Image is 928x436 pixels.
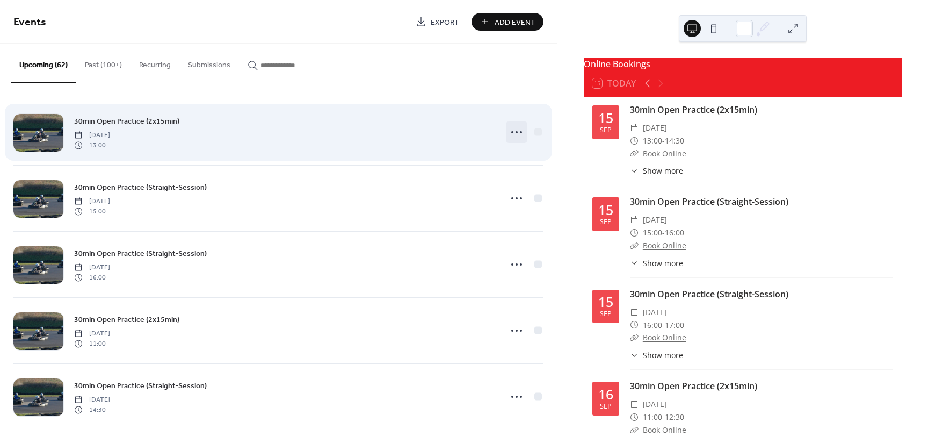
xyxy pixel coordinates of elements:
button: Submissions [179,44,239,82]
a: Book Online [643,332,686,342]
span: 16:00 [74,273,110,282]
div: ​ [630,213,639,226]
div: ​ [630,398,639,411]
a: 30min Open Practice (2x15min) [630,104,757,116]
div: ​ [630,239,639,252]
span: 11:00 [74,339,110,348]
button: ​Show more [630,165,683,176]
a: 30min Open Practice (Straight-Session) [74,247,207,260]
span: [DATE] [74,329,110,339]
span: Events [13,12,46,33]
div: Sep [600,311,612,318]
a: 30min Open Practice (Straight-Session) [630,196,788,208]
div: ​ [630,134,639,147]
div: ​ [630,319,639,332]
div: ​ [630,258,639,269]
span: Show more [643,165,683,176]
a: 30min Open Practice (2x15min) [630,380,757,392]
span: 30min Open Practice (Straight-Session) [74,381,207,392]
span: [DATE] [74,263,110,273]
div: Sep [600,403,612,410]
span: 16:00 [665,226,684,239]
span: [DATE] [74,395,110,405]
div: ​ [630,147,639,160]
span: Show more [643,258,683,269]
span: Show more [643,349,683,361]
span: 30min Open Practice (Straight-Session) [74,182,207,194]
button: ​Show more [630,349,683,361]
span: 15:00 [643,226,662,239]
span: 12:30 [665,411,684,424]
span: 11:00 [643,411,662,424]
span: 14:30 [74,405,110,414]
div: 15 [598,111,613,125]
div: ​ [630,226,639,239]
span: 30min Open Practice (2x15min) [74,116,179,127]
span: [DATE] [643,306,667,319]
div: ​ [630,165,639,176]
div: Online Bookings [584,58,902,70]
a: 30min Open Practice (2x15min) [74,313,179,326]
div: Sep [600,127,612,134]
button: Past (100+) [76,44,130,82]
span: [DATE] [643,121,667,134]
span: [DATE] [74,197,110,206]
a: 30min Open Practice (Straight-Session) [74,380,207,392]
button: Upcoming (62) [11,44,76,83]
span: 17:00 [665,319,684,332]
span: - [662,319,665,332]
a: Export [408,13,467,31]
div: ​ [630,411,639,424]
span: 13:00 [74,140,110,150]
span: 15:00 [74,206,110,216]
a: Book Online [643,425,686,435]
div: ​ [630,349,639,361]
span: - [662,226,665,239]
a: Book Online [643,240,686,251]
span: [DATE] [643,398,667,411]
span: 14:30 [665,134,684,147]
div: ​ [630,121,639,134]
button: ​Show more [630,258,683,269]
div: ​ [630,306,639,319]
span: Add Event [495,17,535,28]
a: 30min Open Practice (Straight-Session) [630,288,788,300]
div: 15 [598,295,613,309]
span: - [662,134,665,147]
span: - [662,411,665,424]
span: 16:00 [643,319,662,332]
div: Sep [600,219,612,226]
a: 30min Open Practice (2x15min) [74,115,179,127]
div: 15 [598,203,613,217]
span: Export [431,17,459,28]
span: [DATE] [643,213,667,226]
div: 16 [598,388,613,401]
button: Add Event [472,13,543,31]
button: Recurring [130,44,179,82]
div: ​ [630,331,639,344]
span: 30min Open Practice (2x15min) [74,315,179,326]
span: 30min Open Practice (Straight-Session) [74,248,207,260]
a: 30min Open Practice (Straight-Session) [74,181,207,194]
a: Book Online [643,148,686,159]
span: 13:00 [643,134,662,147]
span: [DATE] [74,131,110,140]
